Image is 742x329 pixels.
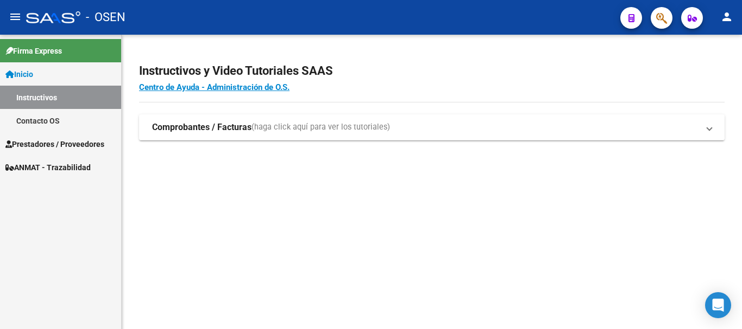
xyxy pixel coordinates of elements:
span: - OSEN [86,5,125,29]
span: Firma Express [5,45,62,57]
h2: Instructivos y Video Tutoriales SAAS [139,61,725,81]
span: Inicio [5,68,33,80]
mat-icon: person [720,10,733,23]
a: Centro de Ayuda - Administración de O.S. [139,82,290,92]
mat-icon: menu [9,10,22,23]
span: Prestadores / Proveedores [5,138,104,150]
span: ANMAT - Trazabilidad [5,162,91,173]
strong: Comprobantes / Facturas [152,121,251,133]
span: (haga click aquí para ver los tutoriales) [251,121,390,133]
mat-expansion-panel-header: Comprobantes / Facturas(haga click aquí para ver los tutoriales) [139,114,725,140]
div: Open Intercom Messenger [705,292,731,318]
